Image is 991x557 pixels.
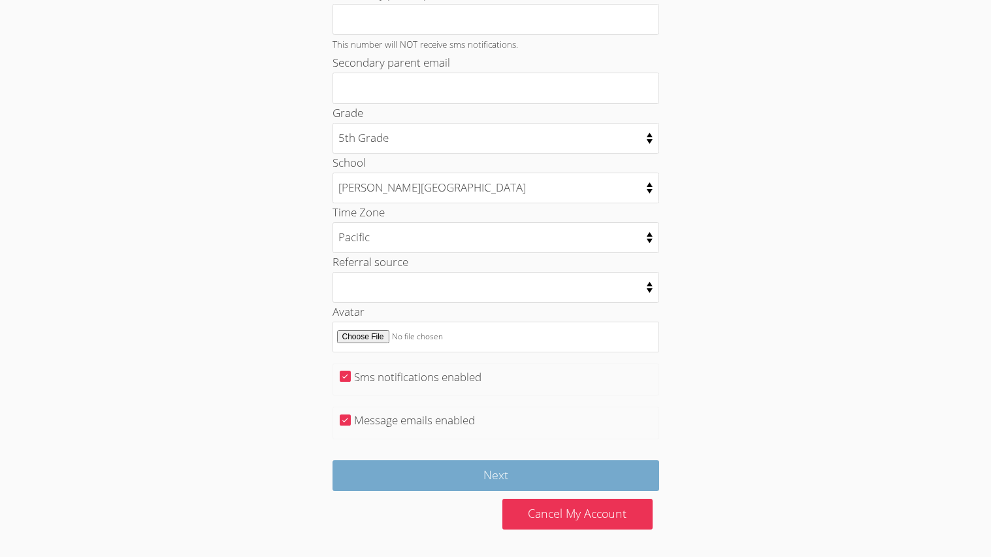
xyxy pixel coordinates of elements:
label: Message emails enabled [354,413,475,428]
label: School [333,155,366,170]
label: Avatar [333,304,365,319]
label: Referral source [333,254,408,269]
small: This number will NOT receive sms notifications. [333,38,518,50]
label: Time Zone [333,205,385,220]
label: Grade [333,105,363,120]
input: Next [333,460,659,491]
a: Cancel My Account [502,499,653,530]
label: Sms notifications enabled [354,369,481,384]
label: Secondary parent email [333,55,450,70]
